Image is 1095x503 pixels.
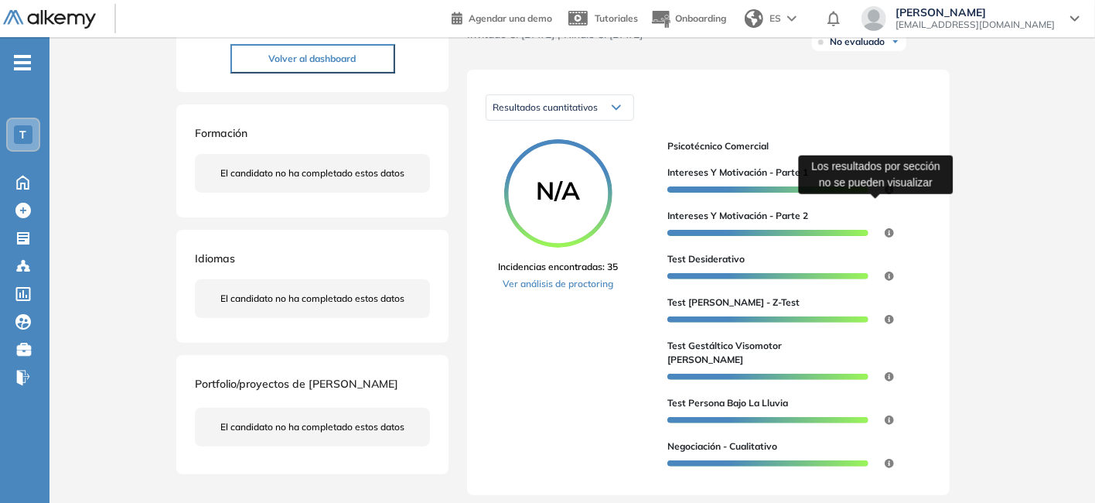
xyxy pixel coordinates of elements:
[769,12,781,26] span: ES
[220,420,404,434] span: El candidato no ha completado estos datos
[895,6,1055,19] span: [PERSON_NAME]
[220,292,404,306] span: El candidato no ha completado estos datos
[667,440,777,453] span: Negociación - Cualitativo
[493,101,598,113] span: Resultados cuantitativos
[667,252,745,266] span: Test Desiderativo
[667,166,808,180] span: Intereses y Motivación - Parte 1
[830,36,885,48] span: No evaluado
[504,178,612,203] span: N/A
[891,37,900,46] img: Ícono de flecha
[895,19,1055,31] span: [EMAIL_ADDRESS][DOMAIN_NAME]
[650,2,726,36] button: Onboarding
[230,44,395,74] button: Volver al dashboard
[14,61,31,64] i: -
[667,296,800,310] span: Test [PERSON_NAME] - Z-Test
[667,396,788,410] span: Test Persona Bajo la Lluvia
[195,377,398,391] span: Portfolio/proyectos de [PERSON_NAME]
[787,15,797,22] img: arrow
[498,277,618,291] a: Ver análisis de proctoring
[667,139,919,153] span: Psicotécnico Comercial
[498,260,618,274] span: Incidencias encontradas: 35
[799,155,953,193] div: Los resultados por sección no se pueden visualizar
[220,166,404,180] span: El candidato no ha completado estos datos
[667,339,844,367] span: Test Gestáltico Visomotor [PERSON_NAME]
[595,12,638,24] span: Tutoriales
[20,128,27,141] span: T
[745,9,763,28] img: world
[195,126,247,140] span: Formación
[675,12,726,24] span: Onboarding
[3,10,96,29] img: Logo
[452,8,552,26] a: Agendar una demo
[195,251,235,265] span: Idiomas
[667,209,808,223] span: Intereses y Motivación - Parte 2
[469,12,552,24] span: Agendar una demo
